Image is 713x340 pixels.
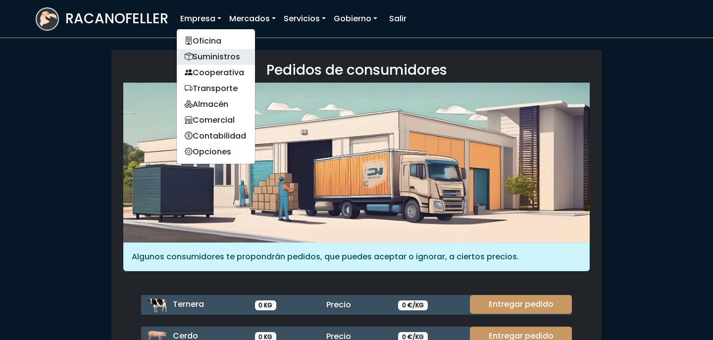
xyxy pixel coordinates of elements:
[330,9,381,29] a: Gobierno
[176,9,225,29] a: Empresa
[173,298,204,310] span: Ternera
[147,295,167,315] img: ternera.png
[225,9,280,29] a: Mercados
[398,300,428,310] span: 0 €/KG
[177,65,255,81] a: Cooperativa
[123,62,590,79] h3: Pedidos de consumidores
[37,8,58,27] img: logoracarojo.png
[320,299,392,311] div: Precio
[177,97,255,112] a: Almacén
[280,9,330,29] a: Servicios
[177,112,255,128] a: Comercial
[177,144,255,160] a: Opciones
[123,83,590,243] img: orders.jpg
[36,5,168,33] a: RACANOFELLER
[177,128,255,144] a: Contabilidad
[177,49,255,65] a: Suministros
[123,243,590,271] div: Algunos consumidores te propondrán pedidos, que puedes aceptar o ignorar, a ciertos precios.
[177,33,255,49] a: Oficina
[65,10,168,27] h3: RACANOFELLER
[385,9,410,29] a: Salir
[255,300,277,310] span: 0 KG
[470,295,572,314] a: Entregar pedido
[177,81,255,97] a: Transporte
